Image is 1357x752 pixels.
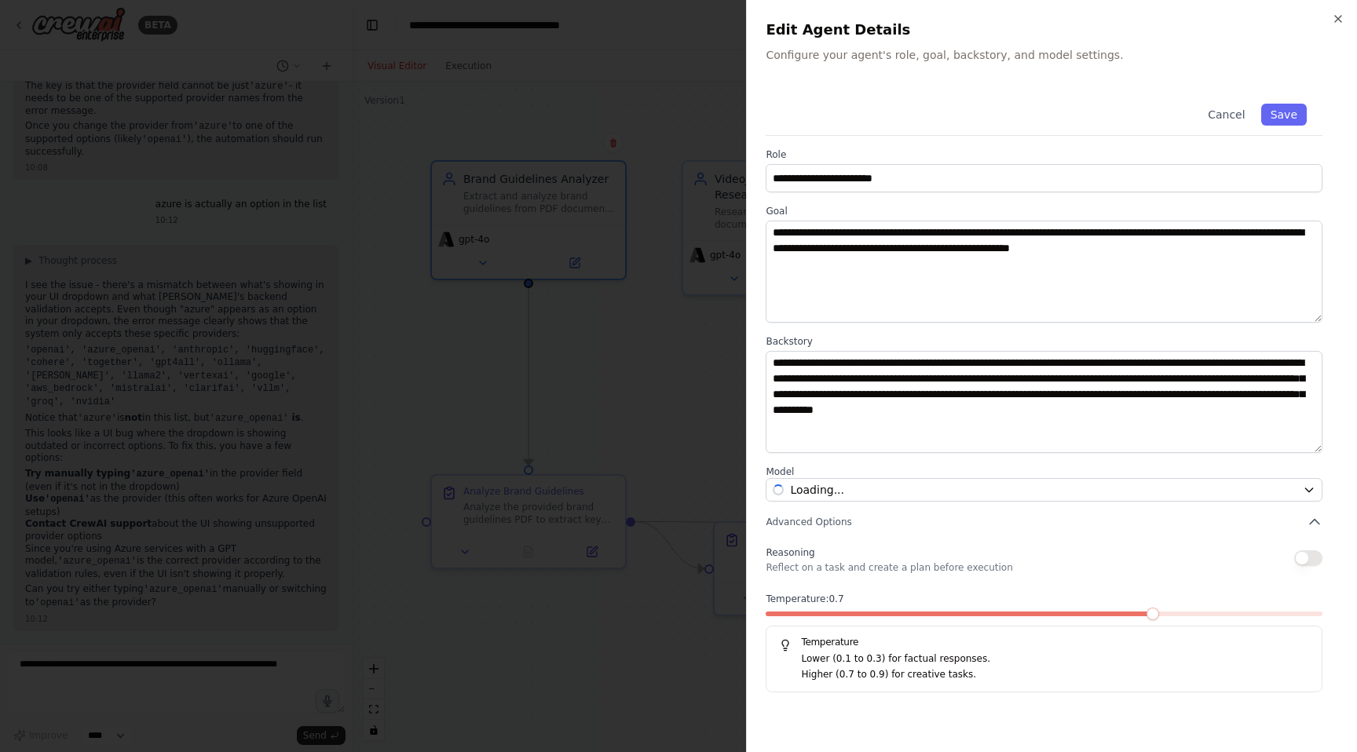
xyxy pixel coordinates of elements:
[766,514,1322,530] button: Advanced Options
[766,593,843,605] span: Temperature: 0.7
[766,47,1338,63] p: Configure your agent's role, goal, backstory, and model settings.
[801,652,1309,667] p: Lower (0.1 to 0.3) for factual responses.
[766,561,1012,574] p: Reflect on a task and create a plan before execution
[790,482,844,498] span: azure/azure/gpt-4o
[766,148,1322,161] label: Role
[766,516,851,528] span: Advanced Options
[766,19,1338,41] h2: Edit Agent Details
[801,667,1309,683] p: Higher (0.7 to 0.9) for creative tasks.
[766,547,814,558] span: Reasoning
[1198,104,1254,126] button: Cancel
[766,478,1322,502] button: Loading...
[779,636,1309,648] h5: Temperature
[1261,104,1307,126] button: Save
[766,205,1322,217] label: Goal
[766,335,1322,348] label: Backstory
[766,465,1322,478] label: Model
